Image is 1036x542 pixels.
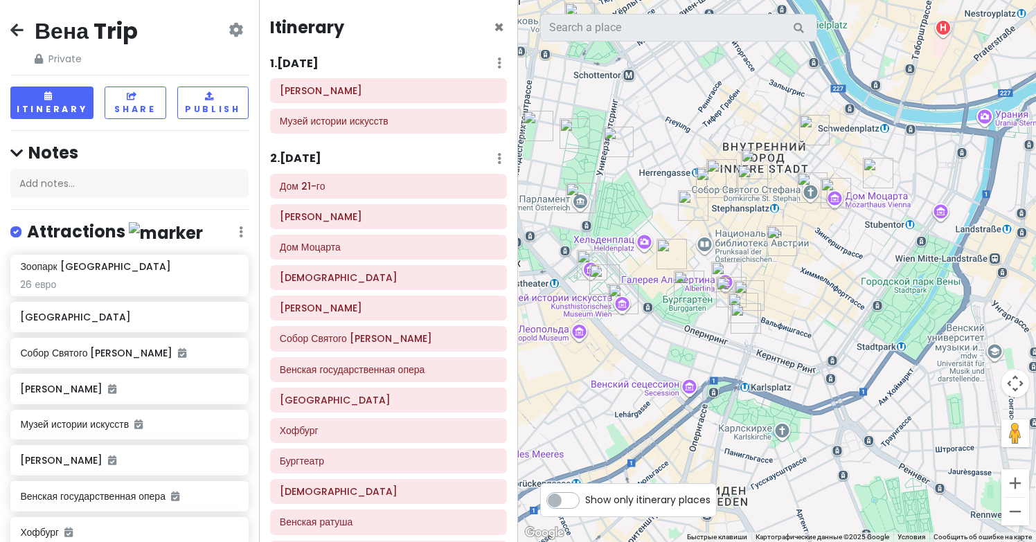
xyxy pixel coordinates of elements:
[280,271,497,284] h6: Иезуитская церковь
[687,532,747,542] button: Быстрые клавиши
[728,293,758,323] div: Венская государственная опера
[521,524,567,542] a: Открыть эту область в Google Картах (в новом окне)
[706,159,737,190] div: Кольмаркт
[270,57,319,71] h6: 1 . [DATE]
[566,183,596,213] div: Парламент
[20,347,238,359] h6: Собор Святого [PERSON_NAME]
[731,303,761,334] div: Gerstner Café im Opernfoyer
[540,14,817,42] input: Search a place
[821,178,851,208] div: Дом Моцарта
[177,87,249,119] button: Publish
[678,190,708,221] div: Испанская школа верховой езды
[280,332,497,345] h6: Собор Святого Стефана
[20,278,238,291] div: 26 евро
[280,516,497,528] h6: Венская ратуша
[20,418,238,431] h6: Музей истории искусств
[608,284,638,314] div: Музей истории искусств
[523,111,553,141] div: Венская ратуша
[280,302,497,314] h6: Часы Анкер
[1001,370,1029,397] button: Управление камерой на карте
[280,84,497,97] h6: Prater
[20,490,238,503] h6: Венская государственная опера
[280,180,497,192] h6: Дом 21-го
[270,152,321,166] h6: 2 . [DATE]
[280,210,497,223] h6: Бельведер
[171,491,179,501] i: Added to itinerary
[711,262,742,292] div: Albertinapl. 1
[280,394,497,406] h6: Бурггартен
[564,3,595,33] div: Церковь Обета
[589,264,620,295] div: Площадь Марии Терезии
[178,348,186,358] i: Added to itinerary
[20,383,238,395] h6: [PERSON_NAME]
[10,87,93,119] button: Itinerary
[1001,419,1029,447] button: Перетащите человечка на карту, чтобы перейти в режим просмотра улиц
[1001,498,1029,525] button: Уменьшить
[577,250,607,280] div: Музей естествознания
[270,17,344,38] h4: Itinerary
[105,87,166,119] button: Share
[560,118,590,149] div: Rathausplatz
[1001,469,1029,497] button: Увеличить
[585,492,711,507] span: Show only itinerary places
[863,158,893,188] div: Иезуитская церковь
[10,142,249,163] h4: Notes
[64,527,73,537] i: Added to itinerary
[734,280,765,311] div: Café Sacher Wien
[603,127,634,157] div: Бургтеатр
[20,260,170,273] h6: Зоопарк [GEOGRAPHIC_DATA]
[10,169,249,198] div: Add notes...
[799,115,830,145] div: Часы Анкер
[674,271,704,301] div: Бурггартен
[767,226,797,256] div: K.u.K. Café-Konditorei L. Heiner.
[741,149,771,179] div: Церковь Святого Петра
[20,311,238,323] h6: [GEOGRAPHIC_DATA]
[934,533,1032,541] a: Сообщить об ошибке на карте
[696,168,726,198] div: Демел
[716,277,747,307] div: Bitzinger Sausage Stand
[20,454,238,467] h6: [PERSON_NAME]
[280,115,497,127] h6: Музей истории искусств
[280,485,497,498] h6: Церковь Обета
[27,221,203,244] h4: Attractions
[494,19,504,36] button: Close
[20,526,238,539] h6: Хофбург
[134,419,143,429] i: Added to itinerary
[108,384,116,394] i: Added to itinerary
[129,222,203,244] img: marker
[108,455,116,465] i: Added to itinerary
[494,16,504,39] span: Close itinerary
[738,165,768,195] div: Чумная колонна
[280,363,497,376] h6: Венская государственная опера
[797,172,828,203] div: Собор Святого Стефана
[897,533,925,541] a: Условия (ссылка откроется в новой вкладке)
[521,524,567,542] img: Google
[35,17,138,46] h2: Вена Trip
[280,241,497,253] h6: Дом Моцарта
[280,455,497,467] h6: Бургтеатр
[756,533,889,541] span: Картографические данные ©2025 Google
[280,424,497,437] h6: Хофбург
[35,51,138,66] span: Private
[657,239,687,269] div: Хофбург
